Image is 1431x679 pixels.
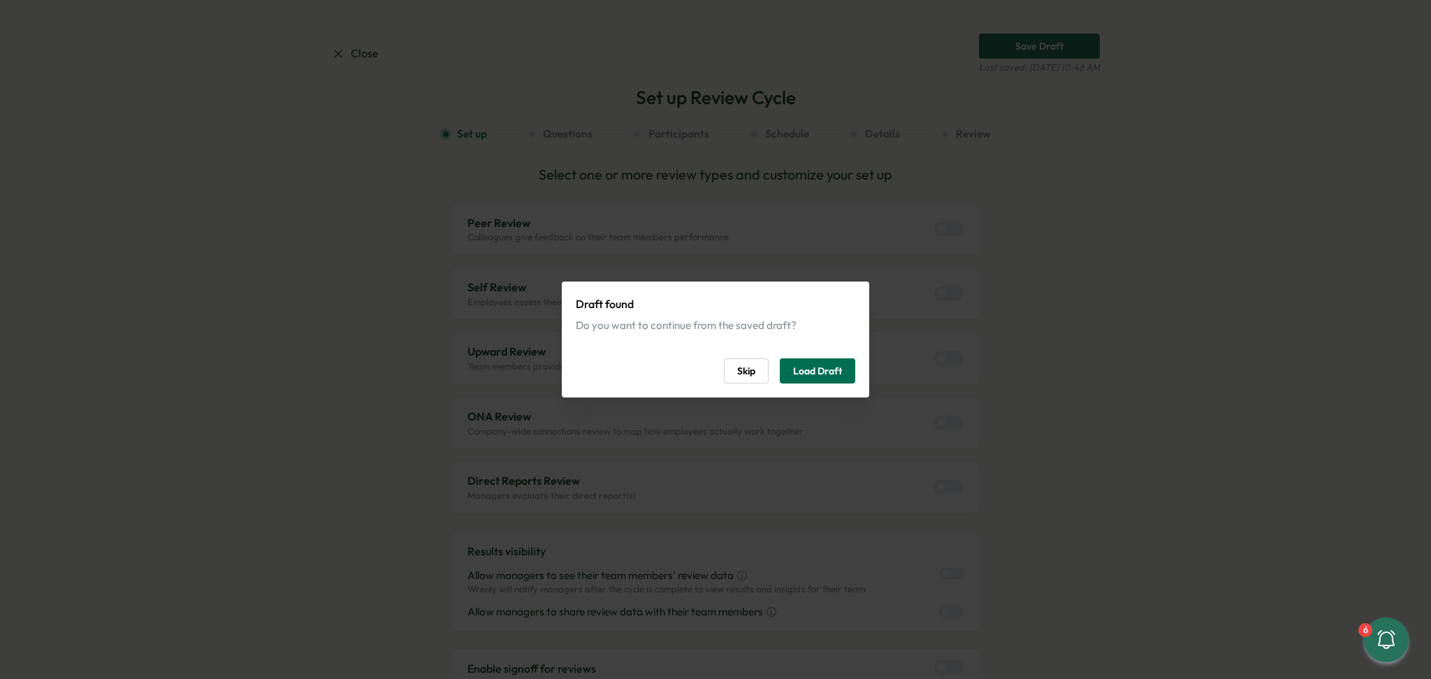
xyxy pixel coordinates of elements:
div: Do you want to continue from the saved draft? [576,318,855,333]
span: Skip [737,359,755,383]
button: 6 [1364,618,1409,662]
button: Load Draft [780,358,855,384]
div: 6 [1358,623,1372,637]
button: Skip [724,358,769,384]
span: Load Draft [793,359,842,383]
p: Draft found [576,295,855,313]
